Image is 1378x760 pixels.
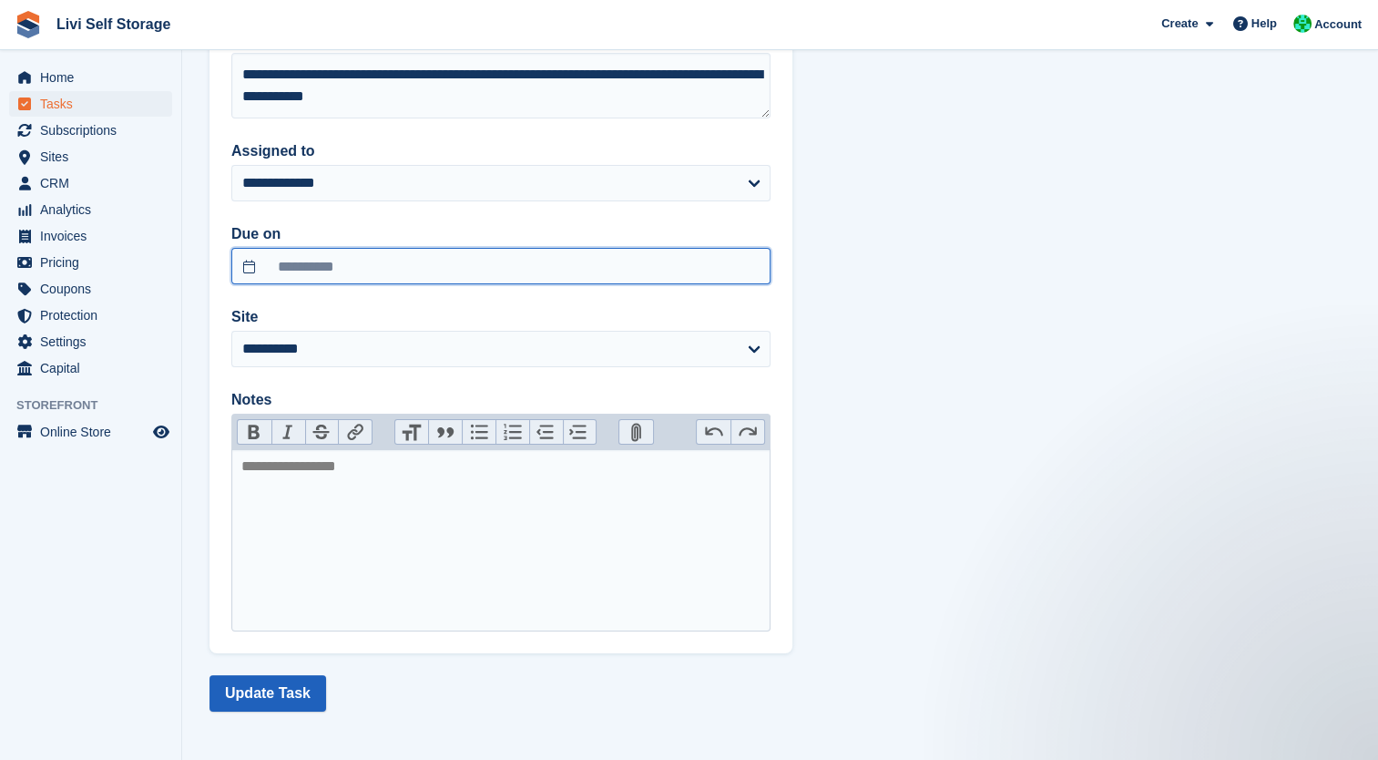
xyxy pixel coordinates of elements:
a: menu [9,144,172,169]
span: Sites [40,144,149,169]
span: Settings [40,329,149,354]
span: CRM [40,170,149,196]
span: Coupons [40,276,149,302]
span: Create [1161,15,1198,33]
button: Link [338,420,372,444]
button: Strikethrough [305,420,339,444]
a: Preview store [150,421,172,443]
button: Bold [238,420,271,444]
span: Protection [40,303,149,328]
img: stora-icon-8386f47178a22dfd0bd8f6a31ec36ba5ce8667c1dd55bd0f319d3a0aa187defe.svg [15,11,42,38]
label: Due on [231,223,771,245]
a: menu [9,91,172,117]
a: Livi Self Storage [49,9,178,39]
a: menu [9,197,172,222]
a: menu [9,118,172,143]
label: Notes [231,389,771,411]
a: menu [9,250,172,275]
button: Italic [271,420,305,444]
span: Storefront [16,396,181,415]
button: Attach Files [619,420,653,444]
span: Online Store [40,419,149,445]
button: Undo [697,420,730,444]
a: menu [9,276,172,302]
button: Quote [428,420,462,444]
a: menu [9,329,172,354]
span: Analytics [40,197,149,222]
a: menu [9,170,172,196]
button: Decrease Level [529,420,563,444]
span: Capital [40,355,149,381]
button: Redo [730,420,764,444]
button: Increase Level [563,420,597,444]
a: menu [9,419,172,445]
button: Update Task [209,675,326,712]
span: Invoices [40,223,149,249]
span: Account [1314,15,1362,34]
a: menu [9,355,172,381]
button: Bullets [462,420,495,444]
span: Home [40,65,149,90]
span: Help [1251,15,1277,33]
span: Subscriptions [40,118,149,143]
span: Tasks [40,91,149,117]
label: Assigned to [231,140,771,162]
label: Site [231,306,771,328]
button: Numbers [495,420,529,444]
a: menu [9,303,172,328]
img: Joe Robertson [1293,15,1312,33]
button: Heading [395,420,429,444]
a: menu [9,65,172,90]
span: Pricing [40,250,149,275]
a: menu [9,223,172,249]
